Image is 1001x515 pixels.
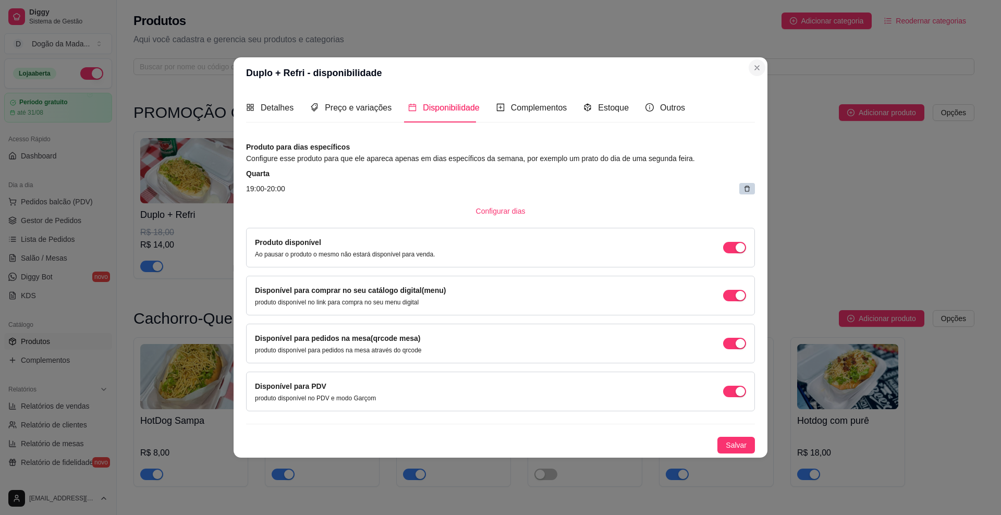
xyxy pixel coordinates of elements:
label: Produto disponível [255,238,321,247]
span: code-sandbox [583,103,592,112]
span: Outros [660,103,685,112]
p: produto disponível no PDV e modo Garçom [255,394,376,402]
p: produto disponível no link para compra no seu menu digital [255,298,446,306]
span: Complementos [511,103,567,112]
span: Estoque [598,103,629,112]
span: Configurar dias [476,205,526,217]
label: Disponível para PDV [255,382,326,390]
button: Salvar [717,437,755,453]
span: Salvar [726,439,747,451]
button: Close [749,59,765,76]
p: produto disponível para pedidos na mesa através do qrcode [255,346,422,354]
span: calendar [408,103,417,112]
article: Configure esse produto para que ele apareca apenas em dias específicos da semana, por exemplo um ... [246,153,755,164]
header: Duplo + Refri - disponibilidade [234,57,767,89]
span: appstore [246,103,254,112]
span: Preço e variações [325,103,392,112]
button: Configurar dias [468,203,534,219]
label: Disponível para pedidos na mesa(qrcode mesa) [255,334,420,342]
span: Detalhes [261,103,294,112]
article: 19:00 - 20:00 [246,183,755,194]
label: Disponível para comprar no seu catálogo digital(menu) [255,286,446,295]
span: info-circle [645,103,654,112]
article: Produto para dias específicos [246,141,755,153]
span: tags [310,103,319,112]
article: Quarta [246,168,755,179]
p: Ao pausar o produto o mesmo não estará disponível para venda. [255,250,435,259]
span: Disponibilidade [423,103,480,112]
span: plus-square [496,103,505,112]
